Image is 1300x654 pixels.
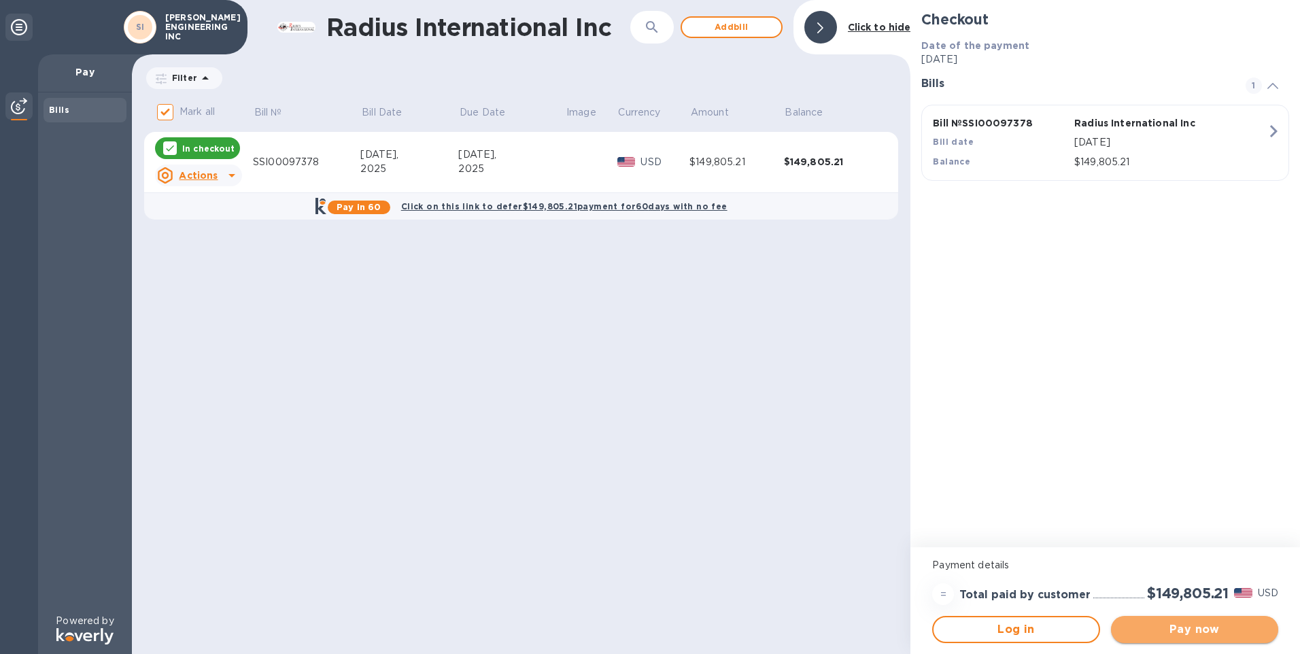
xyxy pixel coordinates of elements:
p: Bill № [254,105,282,120]
b: Bill date [933,137,974,147]
p: Radius International Inc [1074,116,1210,130]
p: USD [1258,586,1278,600]
span: Bill № [254,105,300,120]
p: [DATE] [1074,135,1267,150]
b: Bills [49,105,69,115]
span: 1 [1246,78,1262,94]
span: Pay now [1122,621,1267,638]
p: In checkout [182,143,235,154]
span: Balance [785,105,840,120]
div: SSI00097378 [253,155,360,169]
u: Actions [179,170,218,181]
p: Payment details [932,558,1278,572]
p: Due Date [460,105,505,120]
button: Pay now [1111,616,1278,643]
p: Bill № SSI00097378 [933,116,1069,130]
button: Addbill [681,16,783,38]
span: Amount [691,105,747,120]
div: 2025 [360,162,458,176]
button: Log in [932,616,1099,643]
img: Logo [56,628,114,644]
h1: Radius International Inc [326,13,630,41]
p: $149,805.21 [1074,155,1267,169]
b: SI [136,22,145,32]
b: Pay in 60 [337,202,381,212]
b: Date of the payment [921,40,1029,51]
span: Add bill [693,19,770,35]
div: [DATE], [458,148,565,162]
p: [DATE] [921,52,1289,67]
p: Amount [691,105,729,120]
p: Balance [785,105,823,120]
p: Bill Date [362,105,402,120]
b: Click on this link to defer $149,805.21 payment for 60 days with no fee [401,201,728,211]
p: Powered by [56,614,114,628]
p: Currency [618,105,660,120]
p: USD [640,155,689,169]
p: [PERSON_NAME] ENGINEERING INC [165,13,233,41]
div: $149,805.21 [689,155,784,169]
span: Log in [944,621,1087,638]
h2: $149,805.21 [1147,585,1229,602]
p: Image [566,105,596,120]
h3: Total paid by customer [959,589,1091,602]
img: USD [1234,588,1252,598]
h3: Bills [921,78,1229,90]
div: 2025 [458,162,565,176]
p: Filter [167,72,197,84]
b: Click to hide [848,22,911,33]
button: Bill №SSI00097378Radius International IncBill date[DATE]Balance$149,805.21 [921,105,1289,181]
p: Pay [49,65,121,79]
span: Due Date [460,105,523,120]
span: Bill Date [362,105,420,120]
h2: Checkout [921,11,1289,28]
div: $149,805.21 [784,155,881,169]
b: Balance [933,156,970,167]
p: Mark all [179,105,215,119]
img: USD [617,157,636,167]
div: [DATE], [360,148,458,162]
div: = [932,583,954,605]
